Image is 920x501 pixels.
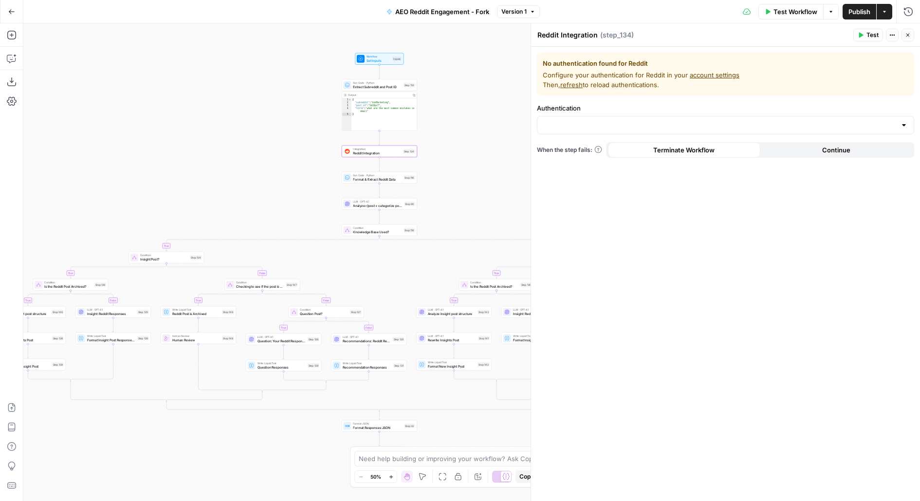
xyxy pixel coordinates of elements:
[470,280,518,284] span: Condition
[342,113,351,116] div: 5
[172,308,221,312] span: Write Liquid Text
[236,280,284,284] span: Condition
[537,103,914,113] label: Authentication
[345,149,350,154] img: reddit_icon.png
[342,146,417,157] div: IntegrationReddit IntegrationStep 134
[653,145,715,155] span: Terminate Workflow
[199,344,262,392] g: Edge from step_148 to step_147-conditional-end
[87,337,135,342] span: Format Insight Post Response + Rewrite
[137,336,149,340] div: Step 126
[342,224,417,236] div: ConditionKnowledge Base Used?Step 118
[224,279,300,291] div: ConditionChecking to see if the post is archivedStep 147
[367,58,391,63] span: Set Inputs
[404,202,415,206] div: Step 90
[258,335,306,339] span: LLM · GPT-4.1
[166,401,380,412] g: Edge from step_124-conditional-end to step_118-conditional-end
[308,337,319,341] div: Step 128
[560,81,583,89] span: refresh
[112,317,114,332] g: Edge from step_125 to step_126
[283,317,326,333] g: Edge from step_127 to step_128
[331,334,406,345] div: LLM · GPT-4.1Recommendations: Reddit ResponsesStep 130
[497,5,540,18] button: Version 1
[478,336,490,340] div: Step 141
[326,317,369,333] g: Edge from step_127 to step_130
[395,7,489,17] span: AEO Reddit Engagement - Fork
[198,290,262,305] g: Edge from step_147 to step_149
[379,431,380,445] g: Edge from step_32 to end
[501,306,577,318] div: LLM · GPT-4.1Insight: Reddit ResponsesStep 105
[416,306,492,318] div: LLM · GPT-4.1Analyze insight post structureStep 143
[75,333,151,344] div: Write Liquid TextFormat Insight Post Response + RewriteStep 126
[537,146,602,154] a: When the step fails:
[453,344,455,358] g: Edge from step_141 to step_142
[501,333,577,344] div: Write Liquid TextFormat Insight Post Response + RewriteStep 86
[289,306,364,318] div: ConditionQuestion Post?Step 127
[758,4,823,19] button: Test Workflow
[379,410,380,420] g: Edge from step_118-conditional-end to step_32
[353,177,402,182] span: Format & Extract Reddit Data
[70,263,166,278] g: Edge from step_124 to step_136
[342,79,417,131] div: Run Code · PythonExtract Subreddit and Post IDStep 114Output{ "subreddit":"AskMarketing", "post_i...
[367,55,391,58] span: Workflow
[87,308,135,312] span: LLM · GPT-4.1
[416,333,492,344] div: LLM · GPT-4.1Rewrite Insights PostStep 141
[161,306,236,318] div: Write Liquid TextReddit Post is ArchivedStep 149
[379,209,380,223] g: Edge from step_90 to step_118
[428,360,476,364] span: Write Liquid Text
[353,203,402,208] span: Analyze r/post + categorize post type
[428,311,476,316] span: Analyze insight post structure
[866,31,879,39] span: Test
[2,308,50,312] span: LLM · GPT-4.1
[537,30,598,40] textarea: Reddit Integration
[760,142,913,158] button: Continue
[94,282,106,287] div: Step 136
[379,183,380,197] g: Edge from step_116 to step_90
[348,93,409,97] div: Output
[342,98,351,101] div: 1
[370,473,381,481] span: 50%
[853,29,883,41] button: Test
[258,365,306,370] span: Question Responses
[33,279,109,291] div: ConditionIs the Reddit Post Archived?Step 136
[190,255,202,260] div: Step 124
[166,263,263,278] g: Edge from step_124 to step_147
[198,317,199,332] g: Edge from step_149 to step_148
[342,172,417,184] div: Run Code · PythonFormat & Extract Reddit DataStep 116
[140,253,188,257] span: Condition
[331,360,406,371] div: Write Liquid TextRecommendation ResponsesStep 131
[478,310,490,314] div: Step 143
[2,334,50,338] span: LLM · GPT-4.1
[246,360,321,371] div: Write Liquid TextQuestion ResponsesStep 129
[515,470,538,483] button: Copy
[848,7,870,17] span: Publish
[71,290,114,305] g: Edge from step_136 to step_125
[161,333,236,344] div: Human ReviewHuman ReviewStep 148
[454,370,497,381] g: Edge from step_142 to step_140-conditional-end
[416,359,492,371] div: Write Liquid TextFormat New Insight PostStep 142
[353,173,402,177] span: Run Code · Python
[342,420,417,432] div: Format JSONFormat Responses JSONStep 32
[353,226,402,230] span: Condition
[71,380,166,402] g: Edge from step_136-conditional-end to step_124-conditional-end
[52,310,64,314] div: Step 146
[342,53,417,65] div: WorkflowSet InputsInputs
[379,157,380,171] g: Edge from step_134 to step_116
[246,334,321,345] div: LLM · GPT-4.1Question: Your Reddit ResponsesStep 128
[284,371,327,382] g: Edge from step_129 to step_127-conditional-end
[286,282,298,287] div: Step 147
[2,337,50,342] span: Rewrite Insights Post
[222,310,234,314] div: Step 149
[403,149,415,153] div: Step 134
[343,335,391,339] span: LLM · GPT-4.1
[404,83,415,87] div: Step 114
[52,336,64,340] div: Step 138
[393,363,405,368] div: Step 131
[519,472,534,481] span: Copy
[343,365,391,370] span: Recommendation Responses
[308,363,319,368] div: Step 129
[2,311,50,316] span: Analyze insight post structure
[300,311,348,316] span: Question Post?
[353,425,402,430] span: Format Responses JSON
[520,282,533,287] div: Step 140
